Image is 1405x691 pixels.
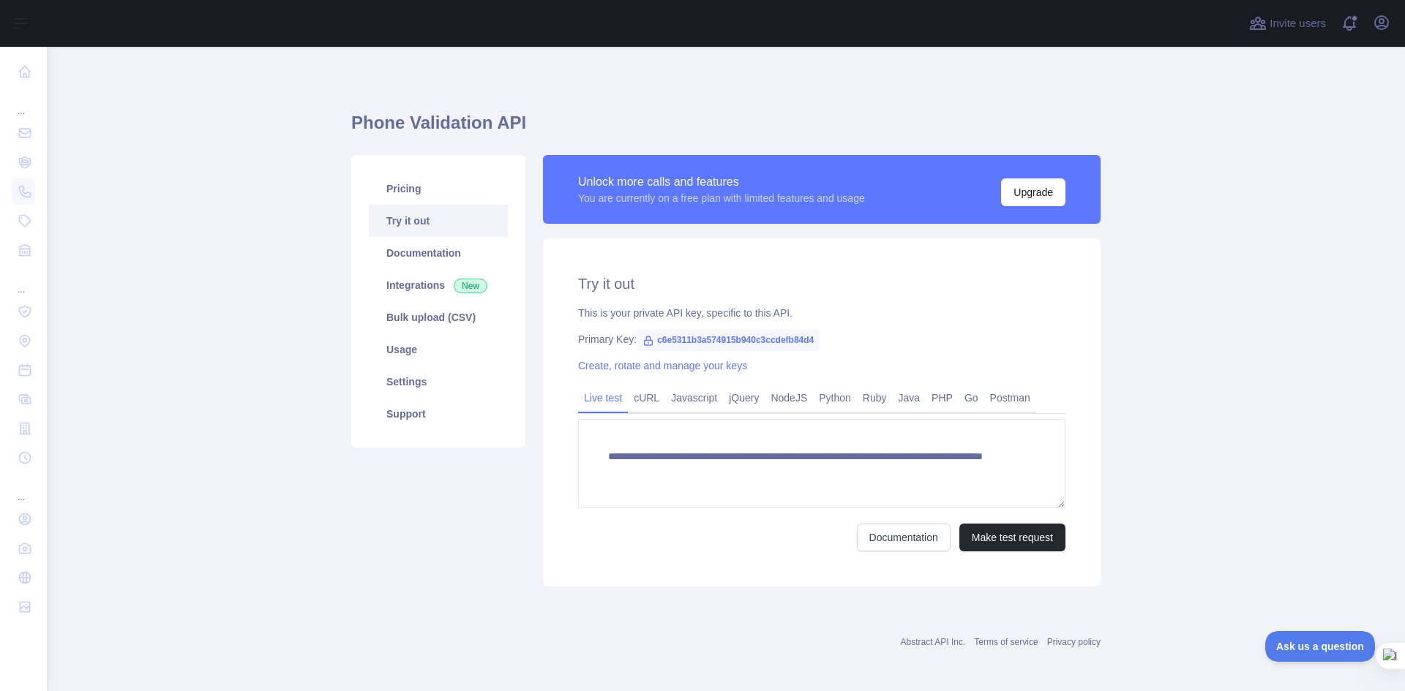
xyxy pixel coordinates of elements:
a: Integrations New [369,269,508,301]
span: Invite users [1270,15,1326,32]
span: c6e5311b3a574915b940c3ccdefb84d4 [637,329,820,351]
div: You are currently on a free plan with limited features and usage [578,191,865,205]
a: Documentation [369,237,508,269]
span: New [454,279,487,293]
a: Settings [369,366,508,398]
a: Abstract API Inc. [901,637,966,647]
a: Support [369,398,508,430]
a: Documentation [857,524,951,551]
a: Javascript [665,386,723,409]
h2: Try it out [578,273,1065,294]
iframe: Toggle Customer Support [1265,631,1376,662]
a: Create, rotate and manage your keys [578,360,747,371]
div: This is your private API key, specific to this API. [578,306,1065,320]
a: Go [959,386,984,409]
a: Try it out [369,205,508,237]
a: Privacy policy [1047,637,1101,647]
a: Java [893,386,926,409]
a: jQuery [723,386,765,409]
a: Python [813,386,857,409]
div: ... [12,474,35,503]
a: NodeJS [765,386,813,409]
a: cURL [628,386,665,409]
a: Ruby [857,386,893,409]
button: Invite users [1246,12,1329,35]
button: Upgrade [1001,178,1065,206]
div: Primary Key: [578,332,1065,347]
button: Make test request [959,524,1065,551]
a: Live test [578,386,628,409]
a: Terms of service [974,637,1038,647]
a: Bulk upload (CSV) [369,301,508,333]
a: Postman [984,386,1036,409]
div: ... [12,266,35,295]
div: Unlock more calls and features [578,173,865,191]
a: Pricing [369,173,508,205]
a: PHP [926,386,959,409]
div: ... [12,88,35,117]
a: Usage [369,333,508,366]
h1: Phone Validation API [351,111,1101,146]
